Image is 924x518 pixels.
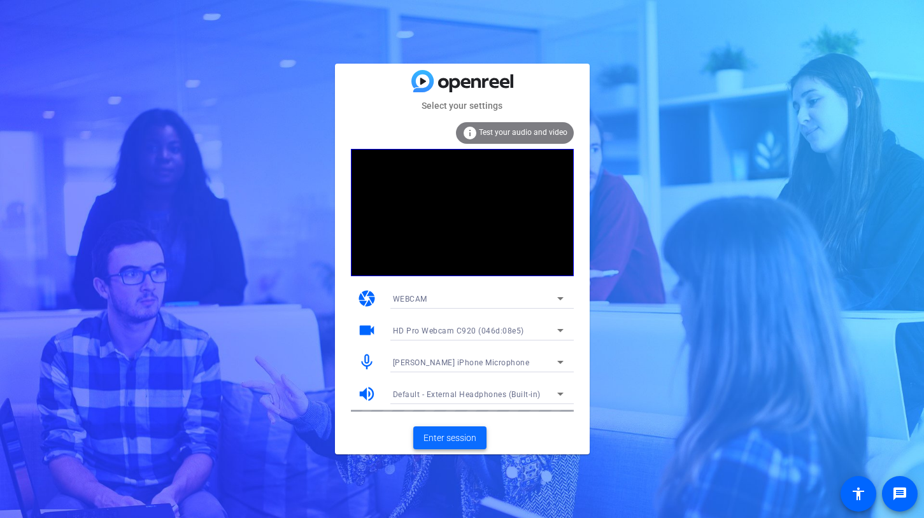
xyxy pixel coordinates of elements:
[413,426,487,449] button: Enter session
[335,99,590,113] mat-card-subtitle: Select your settings
[393,358,530,367] span: [PERSON_NAME] iPhone Microphone
[423,431,476,445] span: Enter session
[357,289,376,308] mat-icon: camera
[411,70,513,92] img: blue-gradient.svg
[892,486,907,501] mat-icon: message
[393,326,524,335] span: HD Pro Webcam C920 (046d:08e5)
[393,390,541,399] span: Default - External Headphones (Built-in)
[393,295,427,304] span: WEBCAM
[357,353,376,372] mat-icon: mic_none
[357,321,376,340] mat-icon: videocam
[462,125,478,141] mat-icon: info
[357,384,376,403] mat-icon: volume_up
[479,128,567,137] span: Test your audio and video
[851,486,866,501] mat-icon: accessibility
